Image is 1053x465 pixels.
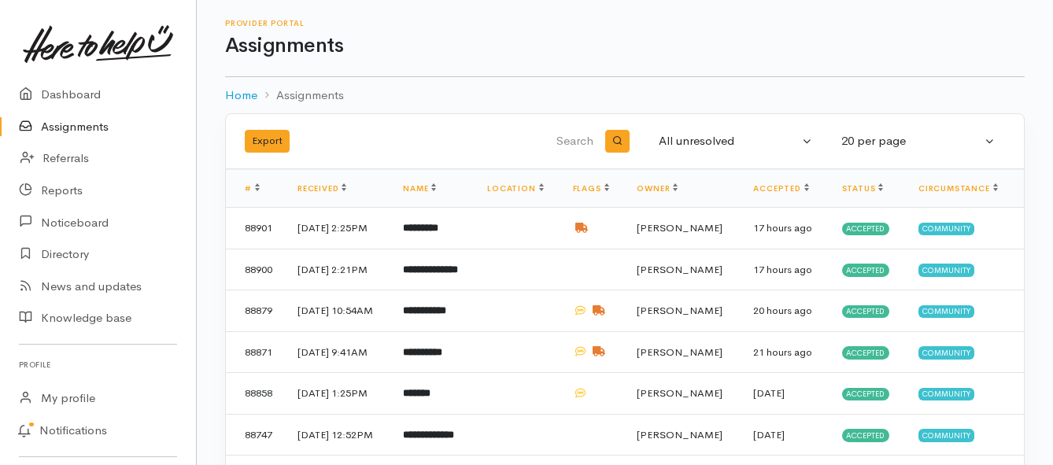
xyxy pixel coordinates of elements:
h6: Provider Portal [225,19,1025,28]
a: Status [842,183,884,194]
span: Accepted [842,388,890,400]
a: Flags [573,183,609,194]
button: 20 per page [832,126,1005,157]
td: [DATE] 1:25PM [285,373,390,415]
h1: Assignments [225,35,1025,57]
span: Accepted [842,223,890,235]
span: Community [918,388,974,400]
td: [DATE] 2:21PM [285,249,390,290]
span: Community [918,346,974,359]
span: Accepted [842,305,890,318]
td: 88858 [226,373,285,415]
span: [PERSON_NAME] [637,221,722,234]
time: [DATE] [753,386,785,400]
span: Accepted [842,264,890,276]
span: Community [918,305,974,318]
span: [PERSON_NAME] [637,428,722,441]
td: 88747 [226,414,285,455]
input: Search [447,123,597,161]
a: Owner [637,183,678,194]
td: 88901 [226,208,285,249]
td: [DATE] 12:52PM [285,414,390,455]
h6: Profile [19,354,177,375]
time: 17 hours ago [753,221,812,234]
li: Assignments [257,87,344,105]
time: 20 hours ago [753,304,812,317]
span: Community [918,429,974,441]
a: Home [225,87,257,105]
span: [PERSON_NAME] [637,304,722,317]
td: 88879 [226,290,285,332]
button: Export [245,130,290,153]
span: Accepted [842,346,890,359]
td: 88900 [226,249,285,290]
span: [PERSON_NAME] [637,345,722,359]
div: All unresolved [659,132,799,150]
span: [PERSON_NAME] [637,263,722,276]
span: Community [918,223,974,235]
nav: breadcrumb [225,77,1025,114]
time: [DATE] [753,428,785,441]
td: 88871 [226,331,285,373]
a: Location [487,183,543,194]
a: Name [403,183,436,194]
td: [DATE] 9:41AM [285,331,390,373]
a: Accepted [753,183,808,194]
a: Circumstance [918,183,998,194]
time: 17 hours ago [753,263,812,276]
span: [PERSON_NAME] [637,386,722,400]
time: 21 hours ago [753,345,812,359]
span: Accepted [842,429,890,441]
span: Community [918,264,974,276]
td: [DATE] 2:25PM [285,208,390,249]
div: 20 per page [841,132,981,150]
a: Received [297,183,346,194]
button: All unresolved [649,126,822,157]
a: # [245,183,260,194]
td: [DATE] 10:54AM [285,290,390,332]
